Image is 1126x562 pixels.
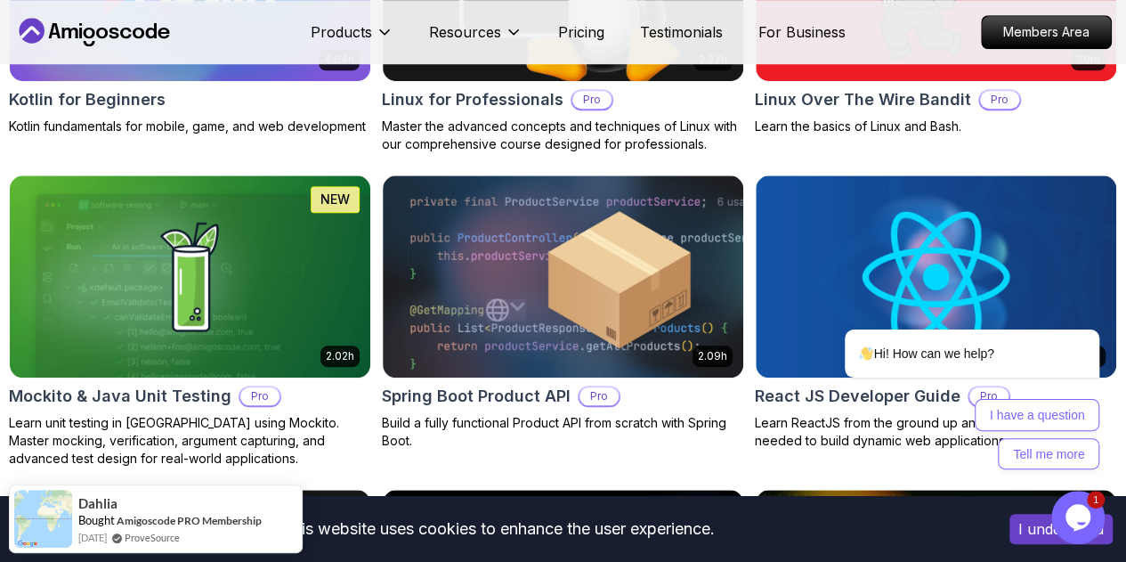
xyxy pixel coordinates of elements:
[698,349,727,363] p: 2.09h
[755,414,1117,450] p: Learn ReactJS from the ground up and master the skills needed to build dynamic web applications.
[755,384,960,409] h2: React JS Developer Guide
[9,414,371,468] p: Learn unit testing in [GEOGRAPHIC_DATA] using Mockito. Master mocking, verification, argument cap...
[982,16,1111,48] p: Members Area
[9,175,371,468] a: Mockito & Java Unit Testing card2.02hNEWMockito & Java Unit TestingProLearn unit testing in [GEOG...
[383,175,743,378] img: Spring Boot Product API card
[326,349,354,363] p: 2.02h
[78,513,115,527] span: Bought
[579,387,619,405] p: Pro
[13,509,983,549] div: This website uses cookies to enhance the user experience.
[429,21,522,57] button: Resources
[382,384,571,409] h2: Spring Boot Product API
[980,91,1019,109] p: Pro
[755,118,1117,135] p: Learn the basics of Linux and Bash.
[240,387,279,405] p: Pro
[640,21,723,43] a: Testimonials
[755,87,971,112] h2: Linux Over The Wire Bandit
[117,514,262,527] a: Amigoscode PRO Membership
[311,21,393,57] button: Products
[9,384,231,409] h2: Mockito & Java Unit Testing
[14,490,72,548] img: provesource social proof notification image
[320,191,350,208] p: NEW
[311,21,372,43] p: Products
[125,530,180,545] a: ProveSource
[9,87,166,112] h2: Kotlin for Beginners
[756,175,1116,378] img: React JS Developer Guide card
[429,21,501,43] p: Resources
[78,496,117,511] span: Dahlia
[382,414,744,450] p: Build a fully functional Product API from scratch with Spring Boot.
[1009,514,1113,544] button: Accept cookies
[1051,491,1108,544] iframe: chat widget
[558,21,604,43] a: Pricing
[9,118,371,135] p: Kotlin fundamentals for mobile, game, and web development
[758,21,846,43] a: For Business
[78,530,107,545] span: [DATE]
[382,175,744,450] a: Spring Boot Product API card2.09hSpring Boot Product APIProBuild a fully functional Product API f...
[755,175,1117,450] a: React JS Developer Guide card8.28hReact JS Developer GuideProLearn ReactJS from the ground up and...
[981,15,1112,49] a: Members Area
[788,170,1108,482] iframe: chat widget
[572,91,612,109] p: Pro
[10,175,370,378] img: Mockito & Java Unit Testing card
[382,118,744,153] p: Master the advanced concepts and techniques of Linux with our comprehensive course designed for p...
[382,87,563,112] h2: Linux for Professionals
